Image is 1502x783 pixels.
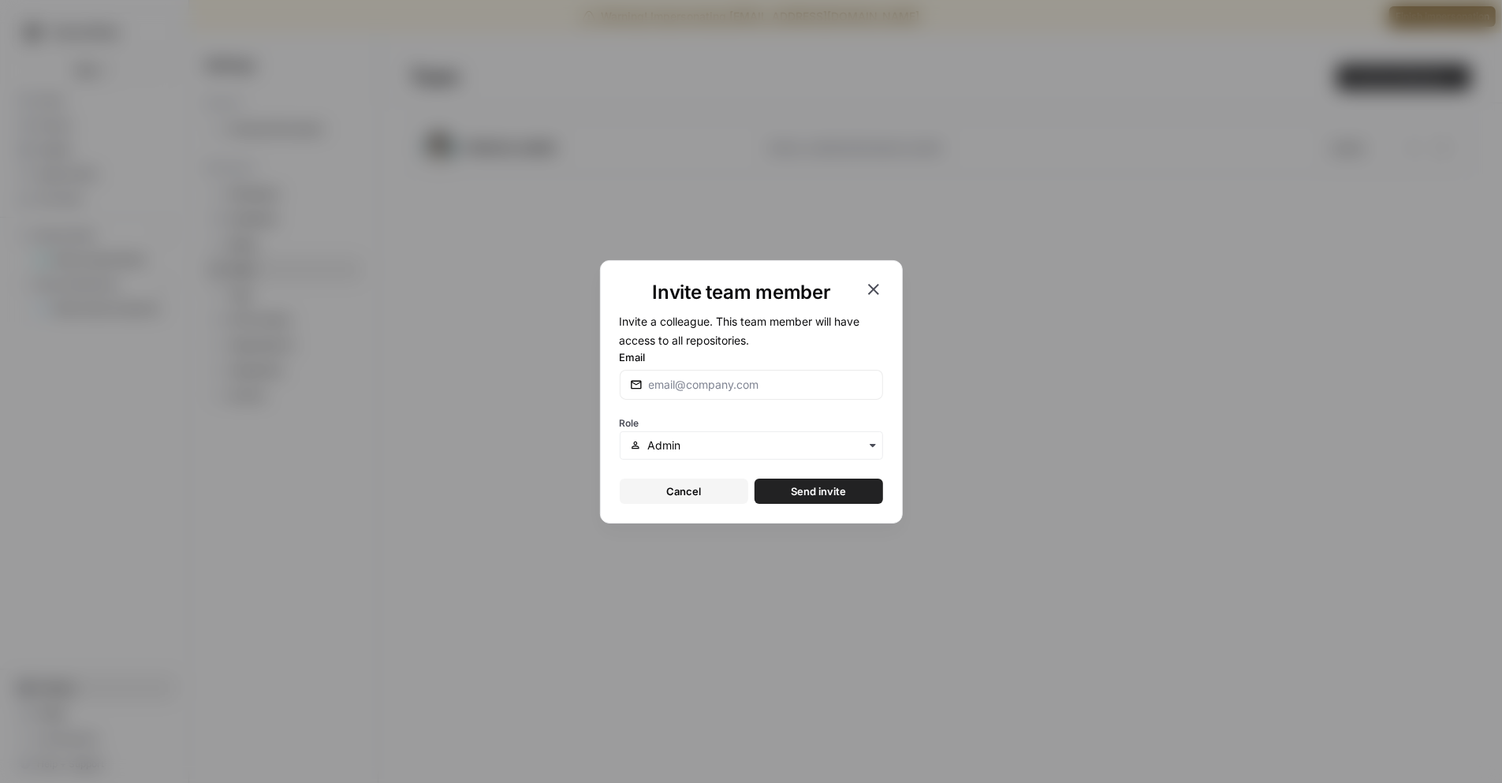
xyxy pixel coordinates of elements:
span: Invite a colleague. This team member will have access to all repositories. [620,315,860,347]
button: Send invite [755,479,883,504]
label: Email [620,349,883,365]
h1: Invite team member [620,280,864,305]
span: Role [620,417,639,429]
span: Send invite [791,483,846,499]
input: Admin [647,438,872,453]
span: Cancel [666,483,701,499]
button: Cancel [620,479,748,504]
input: email@company.com [649,377,873,393]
